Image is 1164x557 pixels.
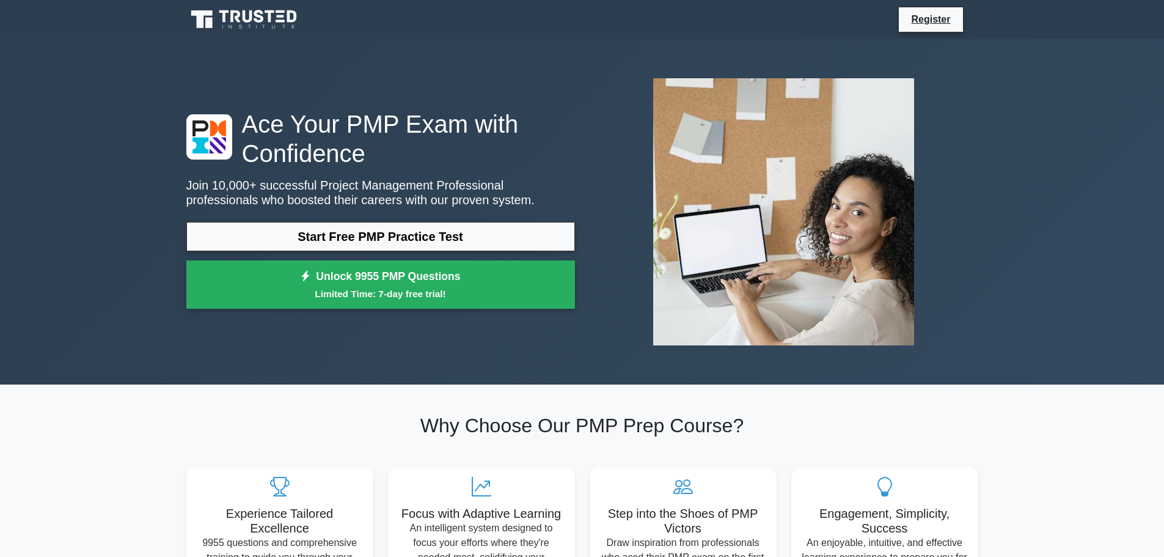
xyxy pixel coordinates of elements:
a: Register [904,12,957,27]
h5: Engagement, Simplicity, Success [801,506,968,536]
h1: Ace Your PMP Exam with Confidence [186,109,575,168]
h5: Step into the Shoes of PMP Victors [599,506,767,536]
h2: Why Choose Our PMP Prep Course? [186,414,978,437]
a: Unlock 9955 PMP QuestionsLimited Time: 7-day free trial! [186,260,575,309]
h5: Experience Tailored Excellence [196,506,364,536]
a: Start Free PMP Practice Test [186,222,575,251]
p: Join 10,000+ successful Project Management Professional professionals who boosted their careers w... [186,178,575,207]
h5: Focus with Adaptive Learning [398,506,565,521]
small: Limited Time: 7-day free trial! [202,287,560,301]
